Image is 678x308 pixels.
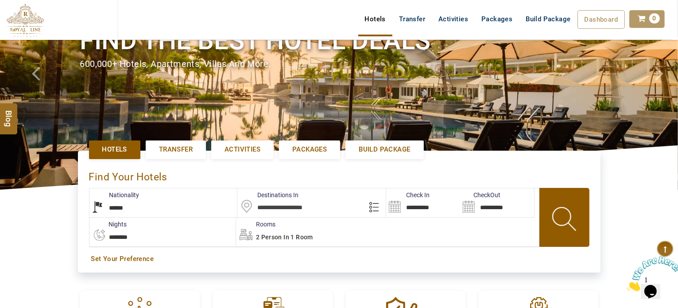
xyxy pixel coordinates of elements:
div: 600,000+ hotels, apartments, villas and more. [80,58,598,70]
input: Search [460,188,534,217]
span: Dashboard [585,16,618,23]
a: Set Your Preference [91,254,587,264]
input: Search [386,188,460,217]
label: Destinations In [237,191,298,199]
label: nights [89,220,127,229]
label: CheckOut [460,191,500,199]
span: Transfer [159,145,193,154]
a: 0 [629,10,665,28]
a: Transfer [146,140,206,159]
a: Transfer [392,10,432,28]
span: 1 [4,4,7,11]
img: Chat attention grabber [4,4,58,39]
span: 2 Person in 1 Room [256,234,313,241]
a: Activities [432,10,475,28]
label: Check In [386,191,430,199]
a: Hotels [358,10,392,28]
img: The Royal Line Holidays [7,4,44,37]
a: Activities [211,140,274,159]
span: Activities [225,145,260,154]
div: Find Your Hotels [89,162,589,188]
a: Hotels [89,140,140,159]
a: Build Package [519,10,577,28]
span: Build Package [359,145,410,154]
a: Build Package [345,140,423,159]
label: Nationality [89,191,139,199]
span: Blog [3,110,15,118]
span: 0 [649,13,660,23]
iframe: chat widget [623,253,678,295]
span: Hotels [102,145,127,154]
a: Packages [279,140,340,159]
label: Rooms [236,220,275,229]
a: Packages [475,10,519,28]
span: Packages [292,145,327,154]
